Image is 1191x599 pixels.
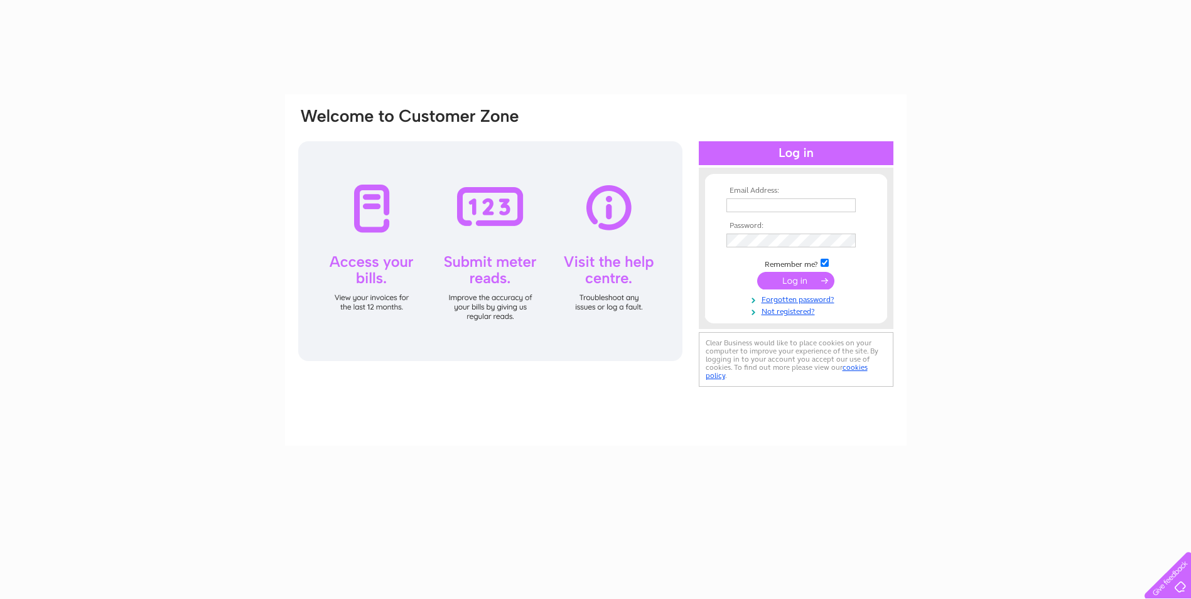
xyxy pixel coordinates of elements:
[706,363,868,380] a: cookies policy
[757,272,834,289] input: Submit
[699,332,893,387] div: Clear Business would like to place cookies on your computer to improve your experience of the sit...
[726,293,869,305] a: Forgotten password?
[726,305,869,316] a: Not registered?
[723,257,869,269] td: Remember me?
[723,222,869,230] th: Password:
[723,186,869,195] th: Email Address:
